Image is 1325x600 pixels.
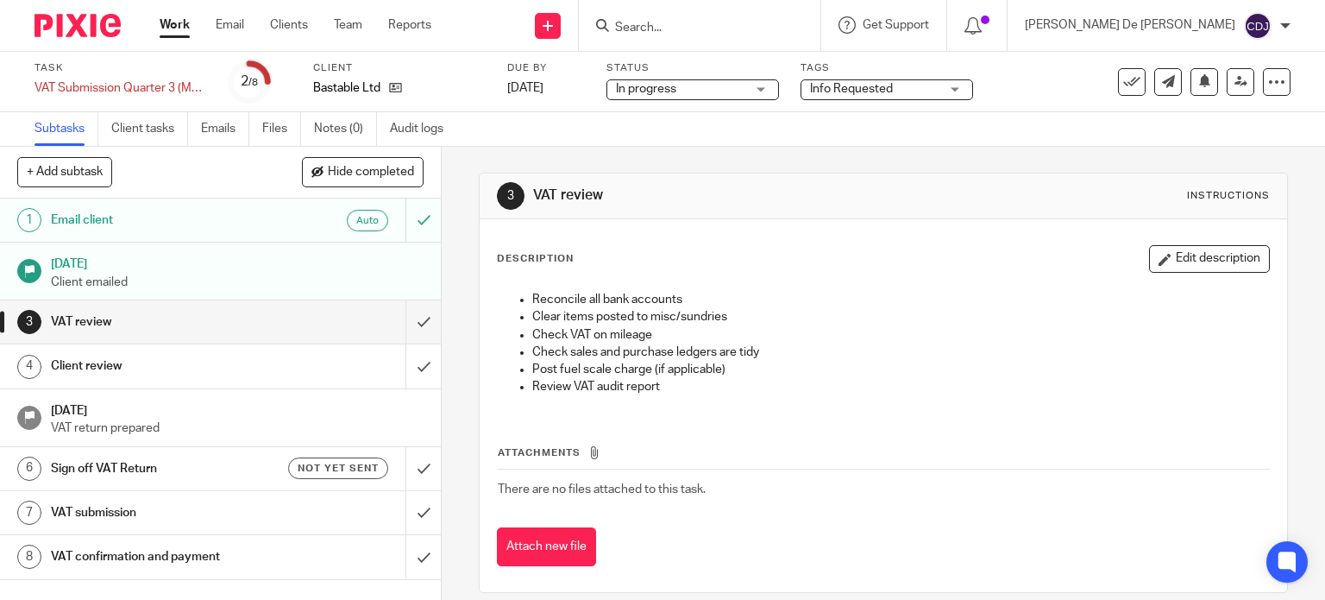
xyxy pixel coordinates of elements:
span: Hide completed [328,166,414,180]
p: Bastable Ltd [313,79,380,97]
p: Review VAT audit report [532,378,1270,395]
h1: VAT submission [51,500,276,526]
a: Subtasks [35,112,98,146]
div: 7 [17,501,41,525]
p: Client emailed [51,274,424,291]
a: Team [334,16,362,34]
div: Auto [347,210,388,231]
h1: [DATE] [51,251,424,273]
p: VAT return prepared [51,420,424,437]
button: Hide completed [302,157,424,186]
div: 3 [497,182,524,210]
h1: VAT review [51,309,276,335]
div: 3 [17,310,41,334]
div: 1 [17,208,41,232]
p: Check sales and purchase ledgers are tidy [532,344,1270,361]
button: + Add subtask [17,157,112,186]
a: Files [262,112,301,146]
span: Info Requested [810,83,893,95]
label: Task [35,61,207,75]
img: Pixie [35,14,121,37]
label: Tags [801,61,973,75]
p: [PERSON_NAME] De [PERSON_NAME] [1025,16,1235,34]
h1: VAT confirmation and payment [51,544,276,570]
small: /8 [248,78,258,87]
p: Description [497,252,574,266]
p: Reconcile all bank accounts [532,291,1270,308]
button: Edit description [1149,245,1270,273]
a: Notes (0) [314,112,377,146]
a: Emails [201,112,249,146]
span: Get Support [863,19,929,31]
span: Not yet sent [298,461,379,476]
div: Instructions [1187,189,1270,203]
h1: Email client [51,207,276,233]
a: Clients [270,16,308,34]
div: 6 [17,457,41,481]
span: [DATE] [507,82,543,94]
button: Attach new file [497,527,596,566]
a: Work [160,16,190,34]
span: Attachments [498,448,581,458]
p: Post fuel scale charge (if applicable) [532,361,1270,378]
img: svg%3E [1244,12,1272,40]
span: In progress [616,83,676,95]
a: Audit logs [390,112,456,146]
h1: VAT review [533,186,920,205]
h1: Sign off VAT Return [51,456,276,482]
h1: Client review [51,353,276,379]
h1: [DATE] [51,398,424,420]
span: There are no files attached to this task. [498,483,706,496]
p: Clear items posted to misc/sundries [532,308,1270,325]
div: VAT Submission Quarter 3 (Mar/Jun/Sept/Dec) [35,79,207,97]
a: Reports [388,16,431,34]
a: Client tasks [111,112,188,146]
p: Check VAT on mileage [532,326,1270,344]
label: Due by [507,61,585,75]
div: 2 [241,72,258,92]
a: Email [216,16,244,34]
input: Search [613,21,769,36]
div: 4 [17,355,41,379]
label: Status [606,61,779,75]
div: 8 [17,545,41,569]
label: Client [313,61,486,75]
